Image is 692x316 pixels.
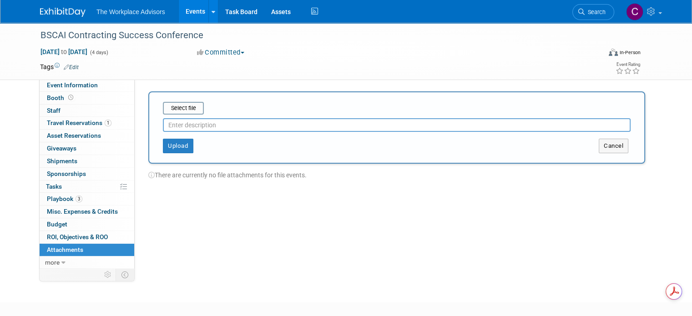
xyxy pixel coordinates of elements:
[40,62,79,71] td: Tags
[47,170,86,177] span: Sponsorships
[96,8,165,15] span: The Workplace Advisors
[585,9,606,15] span: Search
[552,47,641,61] div: Event Format
[64,64,79,70] a: Edit
[616,62,640,67] div: Event Rating
[40,79,134,91] a: Event Information
[40,231,134,243] a: ROI, Objectives & ROO
[47,195,82,202] span: Playbook
[47,208,118,215] span: Misc. Expenses & Credits
[40,92,134,104] a: Booth
[40,130,134,142] a: Asset Reservations
[40,142,134,155] a: Giveaways
[47,233,108,241] span: ROI, Objectives & ROO
[47,221,67,228] span: Budget
[60,48,68,55] span: to
[46,183,62,190] span: Tasks
[163,118,631,132] input: Enter description
[40,117,134,129] a: Travel Reservations1
[47,145,76,152] span: Giveaways
[619,49,641,56] div: In-Person
[40,244,134,256] a: Attachments
[47,132,101,139] span: Asset Reservations
[47,94,75,101] span: Booth
[40,206,134,218] a: Misc. Expenses & Credits
[89,50,108,55] span: (4 days)
[47,81,98,89] span: Event Information
[100,269,116,281] td: Personalize Event Tab Strip
[40,8,86,17] img: ExhibitDay
[148,164,645,180] div: There are currently no file attachments for this events.
[599,139,628,153] button: Cancel
[40,256,134,269] a: more
[40,105,134,117] a: Staff
[40,218,134,231] a: Budget
[76,196,82,202] span: 3
[105,120,111,126] span: 1
[47,246,83,253] span: Attachments
[40,168,134,180] a: Sponsorships
[37,27,590,44] div: BSCAI Contracting Success Conference
[47,119,111,126] span: Travel Reservations
[609,49,618,56] img: Format-Inperson.png
[40,155,134,167] a: Shipments
[163,139,193,153] button: Upload
[47,107,61,114] span: Staff
[116,269,135,281] td: Toggle Event Tabs
[45,259,60,266] span: more
[626,3,643,20] img: Claudia St. John
[40,48,88,56] span: [DATE] [DATE]
[40,181,134,193] a: Tasks
[47,157,77,165] span: Shipments
[40,193,134,205] a: Playbook3
[66,94,75,101] span: Booth not reserved yet
[572,4,614,20] a: Search
[194,48,248,57] button: Committed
